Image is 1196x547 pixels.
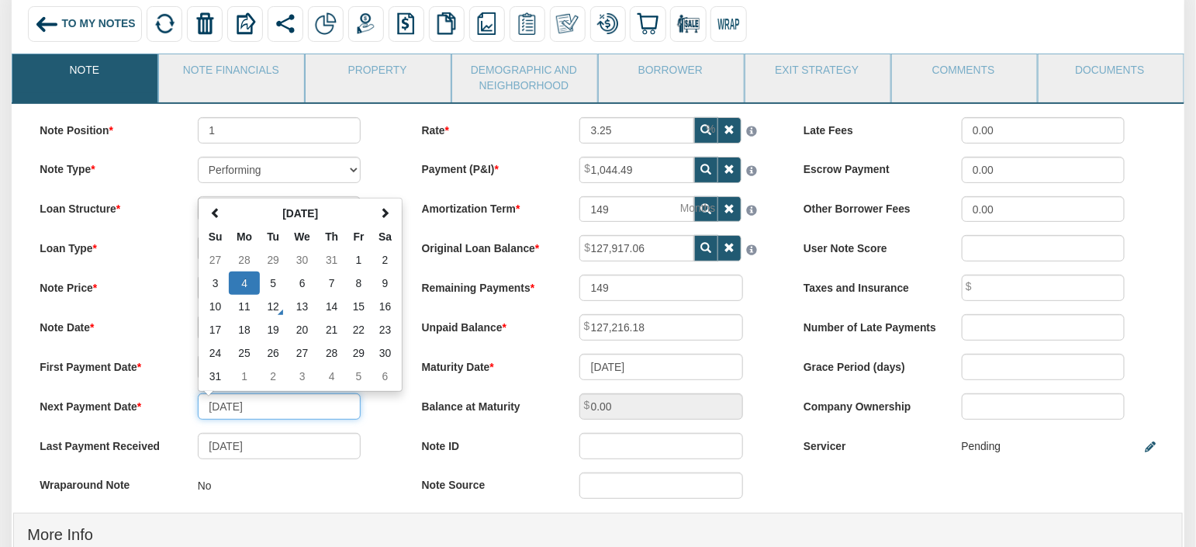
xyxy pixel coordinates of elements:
label: Note Position [26,117,185,139]
label: Balance at Maturity [409,393,567,415]
img: partial.png [315,12,337,35]
td: 8 [346,272,372,295]
a: Exit Strategy [745,54,889,93]
td: 26 [260,341,286,365]
label: Note Date [26,314,185,336]
img: loan_mod.png [596,12,619,35]
img: copy.png [435,12,458,35]
td: 1 [346,248,372,272]
label: Unpaid Balance [409,314,567,336]
label: Note ID [409,433,567,455]
td: 2 [260,365,286,388]
th: Su [202,225,229,248]
td: 23 [372,318,398,341]
label: Maturity Date [409,354,567,376]
td: 5 [346,365,372,388]
td: 3 [202,272,229,295]
a: Property [306,54,449,93]
th: We [286,225,318,248]
label: Other Borrower Fees [790,196,949,218]
label: Servicer [790,433,949,455]
td: 25 [229,341,260,365]
label: Remaining Payments [409,275,567,296]
input: MM/DD/YYYY [198,393,361,420]
img: for_sale.png [677,12,700,35]
td: 10 [202,295,229,318]
td: 6 [372,365,398,388]
td: 13 [286,295,318,318]
img: back_arrow_left_icon.svg [35,12,59,36]
img: make_own.png [556,12,579,35]
label: Late Fees [790,117,949,139]
input: MM/DD/YYYY [579,354,742,380]
a: Note [12,54,156,93]
label: Company Ownership [790,393,949,415]
img: history.png [395,12,417,35]
label: Escrow Payment [790,157,949,178]
label: Note Source [409,473,567,494]
td: 3 [286,365,318,388]
td: 28 [318,341,346,365]
td: 31 [202,365,229,388]
td: 28 [229,248,260,272]
img: buy.svg [637,12,659,35]
img: wrap.svg [717,12,740,35]
a: Comments [892,54,1035,93]
td: 18 [229,318,260,341]
td: 31 [318,248,346,272]
label: Note Type [26,157,185,178]
td: 5 [260,272,286,295]
td: 29 [346,341,372,365]
label: Rate [409,117,567,139]
td: 11 [229,295,260,318]
label: Loan Structure [26,196,185,218]
a: Documents [1039,54,1182,93]
a: Borrower [599,54,742,93]
td: 4 [318,365,346,388]
p: No [198,473,212,500]
label: Original Loan Balance [409,235,567,257]
label: Wraparound Note [26,473,185,494]
td: 17 [202,318,229,341]
div: Pending [962,433,1001,461]
label: Grace Period (days) [790,354,949,376]
label: Amortization Term [409,196,567,218]
a: Note Financials [159,54,302,93]
span: To My Notes [62,17,136,29]
td: 22 [346,318,372,341]
td: 12 [260,295,286,318]
td: 27 [286,341,318,365]
td: 15 [346,295,372,318]
label: First Payment Date [26,354,185,376]
td: 20 [286,318,318,341]
input: This field can contain only numeric characters [579,117,694,144]
label: Payment (P&I) [409,157,567,178]
img: serviceOrders.png [516,12,538,35]
td: 19 [260,318,286,341]
label: User Note Score [790,235,949,257]
th: Fr [346,225,372,248]
label: Number of Late Payments [790,314,949,336]
td: 14 [318,295,346,318]
td: 2 [372,248,398,272]
img: trash.png [194,12,216,35]
th: Tu [260,225,286,248]
td: 16 [372,295,398,318]
td: 24 [202,341,229,365]
img: export.svg [234,12,257,35]
td: 6 [286,272,318,295]
th: Mo [229,225,260,248]
img: share.svg [275,12,297,35]
td: 4 [229,272,260,295]
img: reports.png [475,12,498,35]
img: payment.png [354,12,377,35]
th: Th [318,225,346,248]
td: 29 [260,248,286,272]
td: 27 [202,248,229,272]
label: Last Payment Received [26,433,185,455]
td: 7 [318,272,346,295]
label: Loan Type [26,235,185,257]
a: Demographic and Neighborhood [452,54,596,102]
th: Sa [372,225,398,248]
span: Next Month [380,208,391,219]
